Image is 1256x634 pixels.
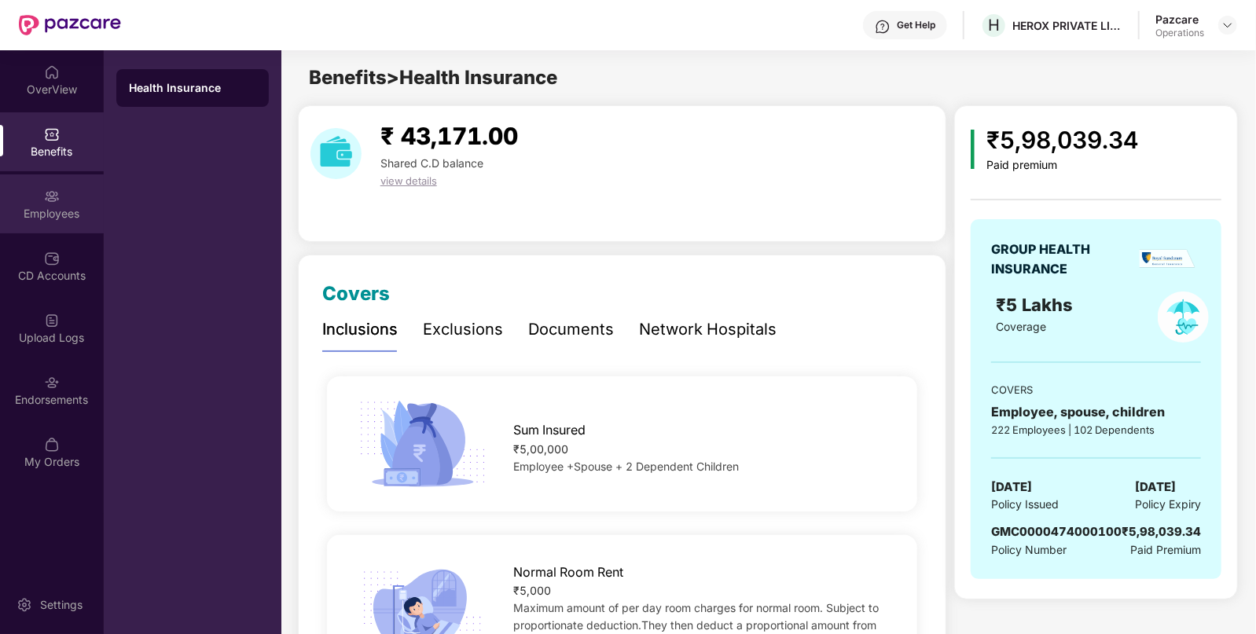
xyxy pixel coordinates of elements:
div: COVERS [991,382,1201,398]
div: Exclusions [423,317,503,342]
div: ₹5,98,039.34 [987,122,1139,159]
span: Coverage [996,320,1046,333]
span: Policy Number [991,543,1067,556]
div: Documents [528,317,614,342]
img: svg+xml;base64,PHN2ZyBpZD0iRW5kb3JzZW1lbnRzIiB4bWxucz0iaHR0cDovL3d3dy53My5vcmcvMjAwMC9zdmciIHdpZH... [44,375,60,390]
img: policyIcon [1158,291,1209,343]
div: GROUP HEALTH INSURANCE [991,240,1129,279]
span: GMC0000474000100 [991,524,1122,539]
img: icon [354,396,492,492]
div: Pazcare [1155,12,1204,27]
span: [DATE] [1135,478,1176,497]
span: [DATE] [991,478,1032,497]
div: Get Help [897,19,935,31]
img: download [310,128,362,179]
img: svg+xml;base64,PHN2ZyBpZD0iTXlfT3JkZXJzIiBkYXRhLW5hbWU9Ik15IE9yZGVycyIgeG1sbnM9Imh0dHA6Ly93d3cudz... [44,437,60,453]
span: ₹ 43,171.00 [380,122,518,150]
span: view details [380,174,437,187]
div: 222 Employees | 102 Dependents [991,422,1201,438]
div: ₹5,98,039.34 [1122,522,1201,541]
img: svg+xml;base64,PHN2ZyBpZD0iQmVuZWZpdHMiIHhtbG5zPSJodHRwOi8vd3d3LnczLm9yZy8yMDAwL3N2ZyIgd2lkdGg9Ij... [44,126,60,142]
img: svg+xml;base64,PHN2ZyBpZD0iU2V0dGluZy0yMHgyMCIgeG1sbnM9Imh0dHA6Ly93d3cudzMub3JnLzIwMDAvc3ZnIiB3aW... [17,597,32,613]
span: H [988,16,1000,35]
img: svg+xml;base64,PHN2ZyBpZD0iSG9tZSIgeG1sbnM9Imh0dHA6Ly93d3cudzMub3JnLzIwMDAvc3ZnIiB3aWR0aD0iMjAiIG... [44,64,60,80]
div: ₹5,00,000 [514,441,891,458]
img: svg+xml;base64,PHN2ZyBpZD0iQ0RfQWNjb3VudHMiIGRhdGEtbmFtZT0iQ0QgQWNjb3VudHMiIHhtbG5zPSJodHRwOi8vd3... [44,251,60,266]
span: ₹5 Lakhs [996,295,1078,315]
span: Covers [322,282,390,305]
span: Policy Expiry [1135,496,1201,513]
img: svg+xml;base64,PHN2ZyBpZD0iRHJvcGRvd24tMzJ4MzIiIHhtbG5zPSJodHRwOi8vd3d3LnczLm9yZy8yMDAwL3N2ZyIgd2... [1221,19,1234,31]
img: icon [971,130,975,169]
div: Inclusions [322,317,398,342]
div: Employee, spouse, children [991,402,1201,422]
span: Sum Insured [514,420,586,440]
span: Benefits > Health Insurance [309,66,557,89]
div: Settings [35,597,87,613]
img: New Pazcare Logo [19,15,121,35]
div: HEROX PRIVATE LIMITED [1012,18,1122,33]
div: Health Insurance [129,80,256,96]
span: Employee +Spouse + 2 Dependent Children [514,460,740,473]
div: Network Hospitals [639,317,777,342]
span: Normal Room Rent [514,563,624,582]
div: Operations [1155,27,1204,39]
img: insurerLogo [1140,249,1195,269]
span: Policy Issued [991,496,1059,513]
img: svg+xml;base64,PHN2ZyBpZD0iRW1wbG95ZWVzIiB4bWxucz0iaHR0cDovL3d3dy53My5vcmcvMjAwMC9zdmciIHdpZHRoPS... [44,189,60,204]
img: svg+xml;base64,PHN2ZyBpZD0iVXBsb2FkX0xvZ3MiIGRhdGEtbmFtZT0iVXBsb2FkIExvZ3MiIHhtbG5zPSJodHRwOi8vd3... [44,313,60,328]
span: Shared C.D balance [380,156,483,170]
span: Paid Premium [1130,541,1201,559]
div: ₹5,000 [514,582,891,599]
img: svg+xml;base64,PHN2ZyBpZD0iSGVscC0zMngzMiIgeG1sbnM9Imh0dHA6Ly93d3cudzMub3JnLzIwMDAvc3ZnIiB3aWR0aD... [875,19,891,35]
div: Paid premium [987,159,1139,172]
